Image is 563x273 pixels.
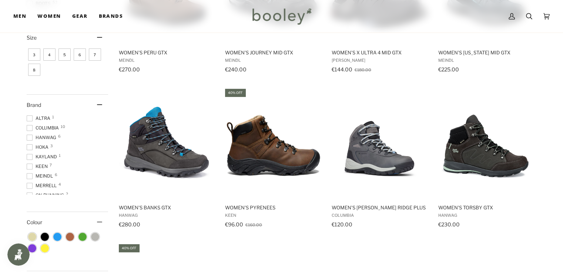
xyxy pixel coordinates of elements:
[78,233,87,241] span: Colour: Green
[28,233,36,241] span: Colour: Beige
[245,222,262,227] span: €160.00
[225,213,321,218] span: Keen
[332,213,428,218] span: Columbia
[225,89,245,97] div: 40% off
[332,58,428,63] span: [PERSON_NAME]
[28,48,40,61] span: Size: 3
[27,163,50,170] span: Keen
[13,13,26,20] span: Men
[50,144,53,148] span: 3
[225,49,321,56] span: Women's Journey Mid GTX
[332,66,352,73] span: €144.00
[119,244,139,252] div: 40% off
[52,115,54,119] span: 1
[37,13,61,20] span: Women
[61,125,65,128] span: 10
[437,94,535,192] img: Hanwag Women's Torsby GTX Asphalt / Mint - Booley Galway
[66,233,74,241] span: Colour: Brown
[27,173,55,179] span: Meindl
[53,233,61,241] span: Colour: Blue
[331,94,429,192] img: Columbia Women's Newton Ridge Plus Quarry / Cool Wave - Booley Galway
[225,204,321,211] span: Women's Pyrenees
[438,58,534,63] span: Meindl
[119,66,140,73] span: €270.00
[27,144,51,151] span: Hoka
[118,88,216,230] a: Women's Banks GTX
[332,49,428,56] span: Women's X Ultra 4 Mid GTX
[118,94,216,192] img: Hanwag Women's Banks GTX Asphalt / Ocean - Booley Galway
[91,233,99,241] span: Colour: Grey
[438,66,459,73] span: €225.00
[437,88,535,230] a: Women's Torsby GTX
[119,213,215,218] span: Hanwag
[27,182,59,189] span: Merrell
[74,48,86,61] span: Size: 6
[249,6,314,27] img: Booley
[28,244,36,252] span: Colour: Purple
[119,49,215,56] span: Women's Peru GTX
[27,192,66,199] span: On Running
[119,204,215,211] span: Women's Banks GTX
[332,204,428,211] span: Women's [PERSON_NAME] Ridge Plus
[41,244,49,252] span: Colour: Yellow
[224,94,322,192] img: Keen Women's Pyrenees Syrup - Booley Galway
[332,221,352,227] span: €120.00
[58,48,71,61] span: Size: 5
[119,221,140,227] span: €280.00
[27,154,59,160] span: Kayland
[438,213,534,218] span: Hanwag
[98,13,123,20] span: Brands
[50,163,52,167] span: 7
[224,88,322,230] a: Women's Pyrenees
[27,102,41,108] span: Brand
[58,182,61,186] span: 4
[438,221,459,227] span: €230.00
[119,58,215,63] span: Meindl
[27,134,58,141] span: Hanwag
[58,134,61,138] span: 6
[59,154,61,157] span: 1
[27,34,37,41] span: Size
[41,233,49,241] span: Colour: Black
[225,58,321,63] span: Meindl
[89,48,101,61] span: Size: 7
[72,13,88,20] span: Gear
[438,204,534,211] span: Women's Torsby GTX
[27,125,61,131] span: Columbia
[355,67,371,73] span: €180.00
[27,219,48,225] span: Colour
[27,115,53,122] span: Altra
[7,243,30,266] iframe: Button to open loyalty program pop-up
[43,48,56,61] span: Size: 4
[66,192,68,196] span: 2
[28,64,40,76] span: Size: 8
[331,88,429,230] a: Women's Newton Ridge Plus
[225,66,247,73] span: €240.00
[438,49,534,56] span: Women's [US_STATE] Mid GTX
[225,221,243,227] span: €96.00
[55,173,57,176] span: 6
